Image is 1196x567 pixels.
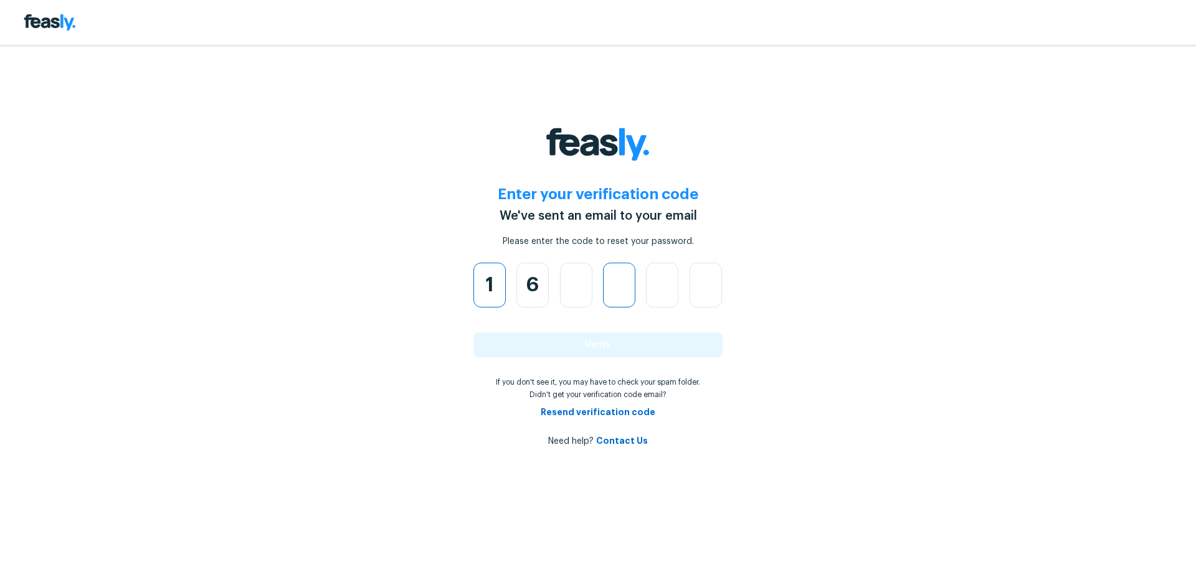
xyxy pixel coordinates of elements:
[473,434,723,448] div: Need help?
[585,340,611,349] span: Verify
[473,377,723,387] p: If you don't see it, you may have to check your spam folder.
[503,235,694,248] div: Please enter the code to reset your password.
[500,207,697,225] div: We've sent an email to your email
[20,10,80,35] img: Feasly
[538,119,658,169] img: Feasly
[473,332,723,357] button: Verify
[541,408,655,416] a: Resend verification code
[596,436,648,445] a: Contact Us
[498,184,698,204] h2: Enter your verification code
[473,390,723,400] p: Didn't get your verification code email?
